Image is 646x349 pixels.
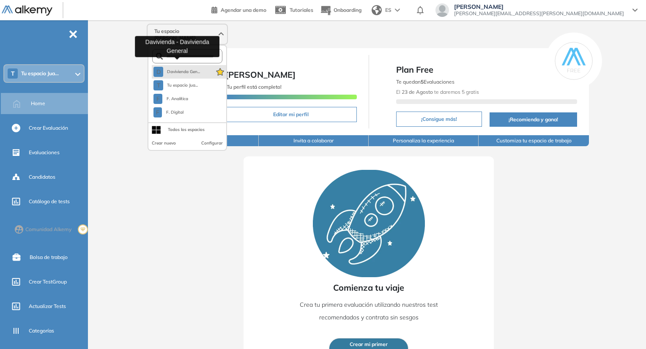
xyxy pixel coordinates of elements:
span: Home [31,100,45,107]
button: ¡Consigue más! [396,112,482,127]
span: T [157,82,160,89]
button: DDavivienda Gen... [153,67,200,77]
span: Agendar una demo [221,7,266,13]
span: Actualizar Tests [29,303,66,310]
span: Candidatos [29,173,55,181]
button: FF. Analítica [153,94,189,104]
span: El te daremos 5 gratis [396,89,479,95]
img: world [372,5,382,15]
span: F. Digital [165,109,184,116]
button: Configurar [201,140,223,147]
span: [PERSON_NAME][EMAIL_ADDRESS][PERSON_NAME][DOMAIN_NAME] [454,10,624,17]
span: F [156,109,159,116]
div: Davivienda - Davivienda General [135,36,219,57]
p: Crea tu primera evaluación utilizando nuestros test recomendados y contrata sin sesgos [285,298,452,324]
span: Plan Free [396,63,577,76]
span: Tu espacio Jua... [21,70,59,77]
span: Categorías [29,327,54,335]
span: F [156,95,160,102]
span: Tutoriales [290,7,313,13]
span: Evaluaciones [29,149,60,156]
button: Personaliza la experiencia [369,135,479,146]
button: Editar mi perfil [225,107,356,122]
img: Rocket [313,170,425,277]
b: 23 de Agosto [402,89,433,95]
span: Crear Evaluación [29,124,68,132]
button: FF. Digital [153,107,184,117]
span: Tu espacio [PERSON_NAME] [154,28,217,41]
button: Customiza tu espacio de trabajo [479,135,589,146]
span: F. Analítica [166,95,189,102]
span: Bolsa de trabajo [30,254,68,261]
span: ES [385,6,391,14]
img: Logo [2,5,52,16]
span: D [156,68,161,75]
b: 5 [421,79,424,85]
div: Todos los espacios [168,126,205,133]
button: ¡Recomienda y gana! [490,112,577,127]
button: Invita a colaborar [259,135,369,146]
span: Comienza tu viaje [333,281,404,294]
span: Crear mi primer [350,341,388,349]
button: Onboarding [320,1,361,19]
span: [PERSON_NAME] [454,3,624,10]
span: Crear TestGroup [29,278,67,286]
button: Crear nuevo [152,140,176,147]
span: Onboarding [334,7,361,13]
img: arrow [395,8,400,12]
button: TTu espacio Jua... [153,80,198,90]
a: Agendar una demo [211,4,266,14]
span: [PERSON_NAME] [225,69,296,80]
span: T [11,70,15,77]
span: Te quedan Evaluaciones [396,79,454,85]
span: Davivienda Gen... [167,68,200,75]
span: Tu espacio Jua... [167,82,198,89]
span: ¡Tu perfil está completo! [225,84,282,90]
span: Catálogo de tests [29,198,70,205]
